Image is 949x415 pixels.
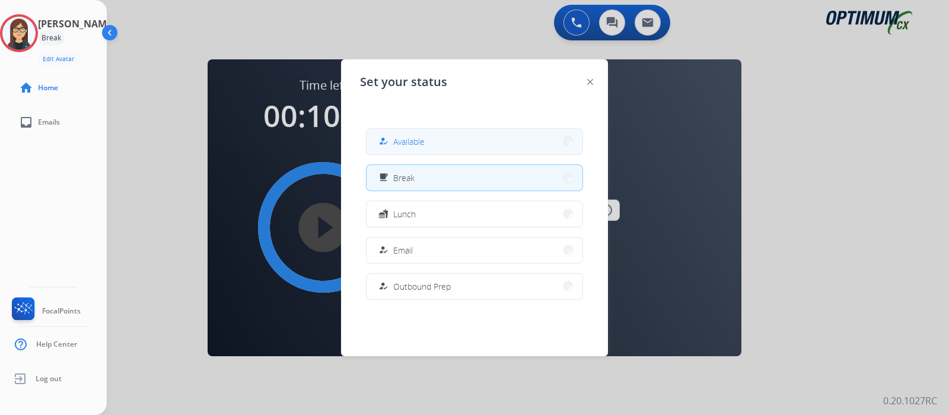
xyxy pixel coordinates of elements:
[378,137,388,147] mat-icon: how_to_reg
[367,274,582,299] button: Outbound Prep
[19,81,33,95] mat-icon: home
[38,17,115,31] h3: [PERSON_NAME]
[367,129,582,154] button: Available
[36,340,77,349] span: Help Center
[38,118,60,127] span: Emails
[367,237,582,263] button: Email
[393,135,425,148] span: Available
[38,31,65,45] div: Break
[9,297,81,325] a: FocalPoints
[393,280,451,293] span: Outbound Prep
[393,208,416,220] span: Lunch
[38,52,79,66] button: Edit Avatar
[38,83,58,93] span: Home
[2,17,36,50] img: avatar
[367,201,582,227] button: Lunch
[378,173,388,183] mat-icon: free_breakfast
[883,394,937,408] p: 0.20.1027RC
[378,209,388,219] mat-icon: fastfood
[393,172,415,184] span: Break
[42,306,81,316] span: FocalPoints
[19,115,33,129] mat-icon: inbox
[36,374,62,384] span: Log out
[360,74,447,90] span: Set your status
[587,79,593,85] img: close-button
[378,245,388,255] mat-icon: how_to_reg
[378,281,388,292] mat-icon: how_to_reg
[393,244,413,256] span: Email
[367,165,582,191] button: Break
